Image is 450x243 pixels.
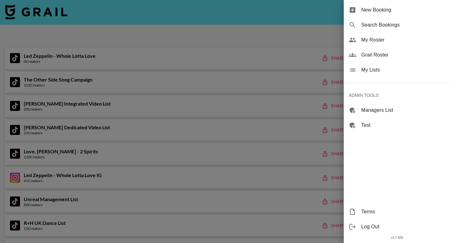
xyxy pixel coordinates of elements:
[344,219,450,234] div: Log Out
[361,223,445,231] span: Log Out
[344,118,450,133] div: Test
[344,32,450,47] div: My Roster
[361,107,445,114] span: Managers List
[361,36,445,44] span: My Roster
[344,88,450,103] div: ADMIN TOOLS
[344,17,450,32] div: Search Bookings
[361,21,445,29] span: Search Bookings
[344,62,450,77] div: My Lists
[361,51,445,59] span: Grail Roster
[344,47,450,62] div: Grail Roster
[344,204,450,219] div: Terms
[344,2,450,17] div: New Booking
[361,121,445,129] span: Test
[361,66,445,74] span: My Lists
[344,103,450,118] div: Managers List
[361,208,445,216] span: Terms
[361,6,445,14] span: New Booking
[344,234,450,241] div: v 1.7.105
